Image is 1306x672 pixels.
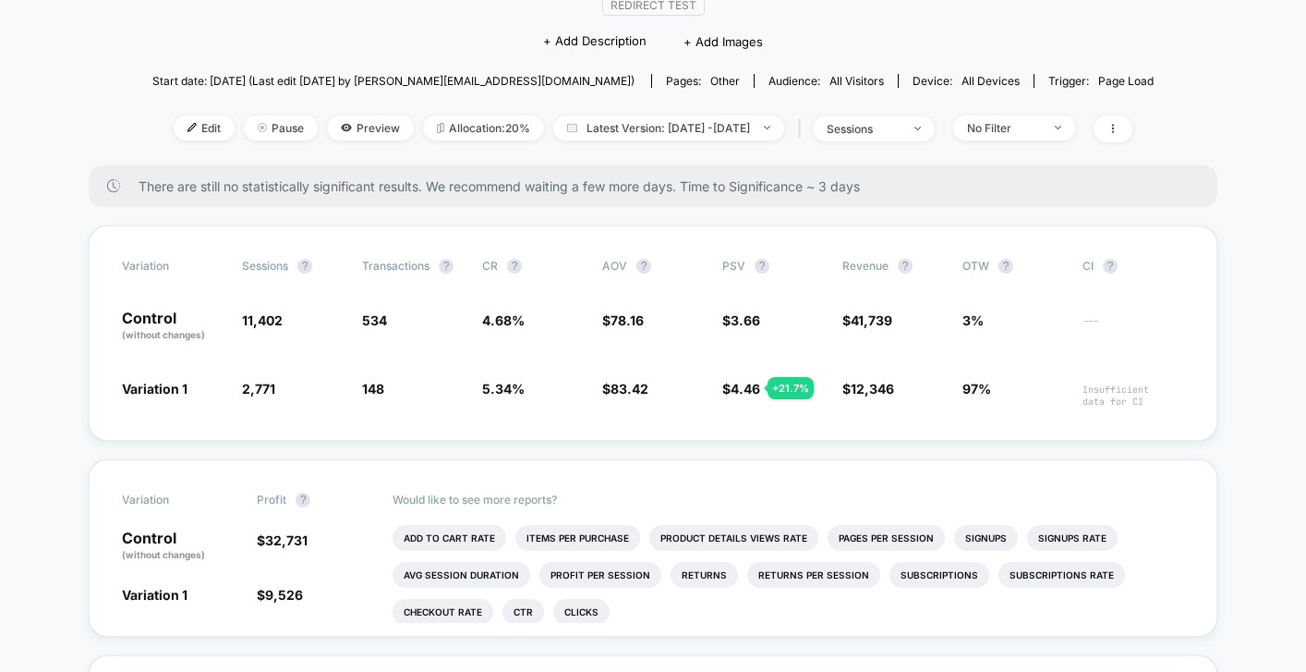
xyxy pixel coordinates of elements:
span: PSV [722,259,745,273]
span: 3% [962,312,984,328]
li: Signups Rate [1027,525,1118,551]
li: Profit Per Session [539,562,661,588]
div: Audience: [768,74,884,88]
span: Allocation: 20% [423,116,544,141]
span: Profit [257,493,286,507]
span: Variation 1 [122,587,187,603]
span: Page Load [1098,74,1154,88]
span: All Visitors [829,74,884,88]
span: 78.16 [611,312,644,328]
span: 2,771 [242,381,275,397]
span: + Add Description [543,32,647,51]
div: Trigger: [1048,74,1154,88]
span: Transactions [362,259,429,273]
img: end [258,123,267,132]
span: 97% [962,381,991,397]
p: Would like to see more reports? [393,493,1185,507]
img: end [914,127,921,130]
span: Insufficient data for CI [1082,384,1184,408]
span: Revenue [842,259,889,273]
button: ? [507,259,522,274]
img: end [1055,126,1061,129]
span: Start date: [DATE] (Last edit [DATE] by [PERSON_NAME][EMAIL_ADDRESS][DOMAIN_NAME]) [152,74,635,88]
div: + 21.7 % [768,377,814,399]
button: ? [998,259,1013,274]
span: + Add Images [683,34,763,49]
button: ? [636,259,651,274]
span: $ [722,381,760,397]
span: There are still no statistically significant results. We recommend waiting a few more days . Time... [139,178,1180,194]
span: (without changes) [122,329,205,340]
img: end [764,126,770,129]
button: ? [439,259,453,274]
li: Subscriptions [889,562,989,588]
span: AOV [602,259,627,273]
span: $ [602,381,648,397]
span: Variation [122,259,224,274]
div: No Filter [967,121,1041,135]
span: OTW [962,259,1064,274]
span: 4.46 [731,381,760,397]
li: Checkout Rate [393,599,493,625]
div: sessions [827,122,901,136]
span: CR [482,259,498,273]
span: $ [602,312,644,328]
span: $ [722,312,760,328]
span: Edit [174,116,235,141]
p: Control [122,531,238,562]
span: Variation [122,493,224,507]
span: 41,739 [851,312,892,328]
span: 148 [362,381,384,397]
span: $ [257,587,303,603]
span: other [710,74,740,88]
span: CI [1082,259,1184,274]
img: calendar [567,123,577,132]
span: $ [257,532,308,548]
span: Variation 1 [122,381,187,397]
button: ? [898,259,913,274]
li: Returns Per Session [747,562,880,588]
button: ? [296,493,310,507]
span: --- [1082,315,1184,342]
span: $ [842,312,892,328]
span: 12,346 [851,381,894,397]
span: Pause [244,116,318,141]
li: Clicks [553,599,610,625]
button: ? [755,259,769,274]
li: Product Details Views Rate [649,525,818,551]
p: Control [122,311,224,342]
span: 5.34 % [482,381,525,397]
span: 4.68 % [482,312,525,328]
span: 9,526 [265,587,303,603]
li: Pages Per Session [828,525,945,551]
span: Preview [327,116,414,141]
div: Pages: [666,74,740,88]
span: 83.42 [611,381,648,397]
li: Avg Session Duration [393,562,530,588]
span: Device: [898,74,1034,88]
li: Ctr [502,599,544,625]
span: | [793,116,813,142]
span: 534 [362,312,387,328]
span: (without changes) [122,549,205,560]
li: Items Per Purchase [515,525,640,551]
span: Sessions [242,259,288,273]
span: $ [842,381,894,397]
button: ? [1103,259,1118,274]
span: all devices [961,74,1020,88]
li: Add To Cart Rate [393,525,506,551]
span: 3.66 [731,312,760,328]
span: 32,731 [265,532,308,548]
img: rebalance [437,123,444,133]
span: Latest Version: [DATE] - [DATE] [553,116,784,141]
span: 11,402 [242,312,283,328]
li: Subscriptions Rate [998,562,1125,588]
img: edit [187,123,197,132]
li: Returns [671,562,738,588]
button: ? [297,259,312,274]
li: Signups [954,525,1018,551]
